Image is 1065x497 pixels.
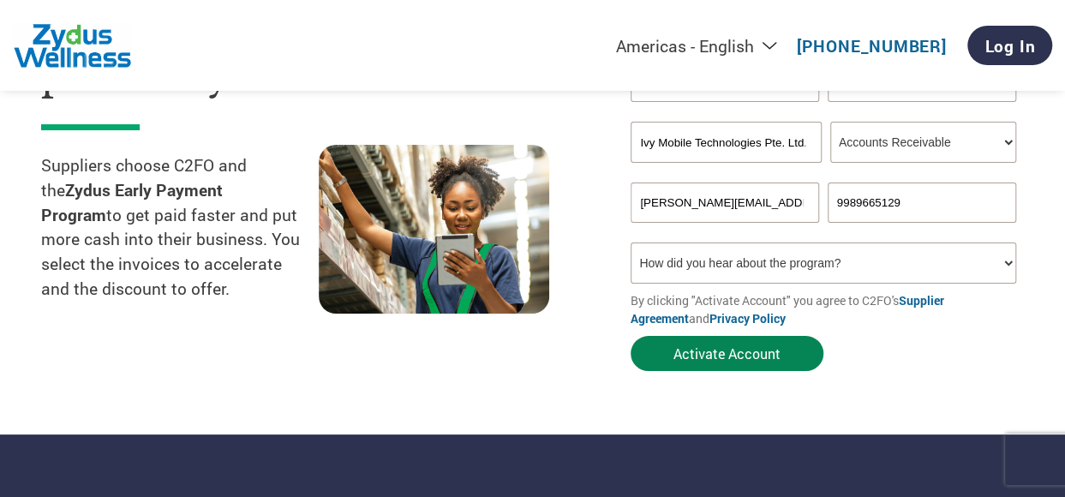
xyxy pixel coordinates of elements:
[828,183,1016,223] input: Phone*
[830,122,1016,163] select: Title/Role
[631,104,819,115] div: Invalid first name or first name is too long
[41,179,223,225] strong: Zydus Early Payment Program
[631,292,944,326] a: Supplier Agreement
[631,183,819,223] input: Invalid Email format
[13,22,132,69] img: Zydus
[41,153,319,302] p: Suppliers choose C2FO and the to get paid faster and put more cash into their business. You selec...
[319,145,549,314] img: supply chain worker
[828,104,1016,115] div: Invalid last name or last name is too long
[631,336,823,371] button: Activate Account
[709,310,786,326] a: Privacy Policy
[631,291,1024,327] p: By clicking "Activate Account" you agree to C2FO's and
[828,225,1016,236] div: Inavlid Phone Number
[631,165,1016,176] div: Invalid company name or company name is too long
[797,35,947,57] a: [PHONE_NUMBER]
[631,225,819,236] div: Inavlid Email Address
[631,122,822,163] input: Your company name*
[967,26,1052,65] a: Log In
